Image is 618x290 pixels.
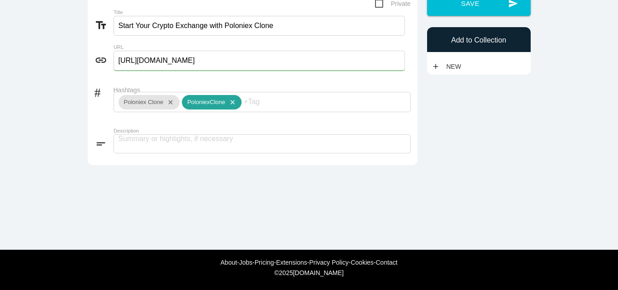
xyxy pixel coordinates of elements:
[96,269,522,276] div: © [DOMAIN_NAME]
[276,259,307,266] a: Extensions
[279,269,293,276] span: 2025
[95,84,114,97] i: #
[114,44,352,50] label: URL
[95,138,114,150] i: short_text
[114,10,352,15] label: Title
[376,259,397,266] a: Contact
[239,259,253,266] a: Jobs
[114,128,352,134] label: Description
[163,95,174,109] i: close
[225,95,236,109] i: close
[432,58,466,75] a: addNew
[351,259,374,266] a: Cookies
[182,95,242,109] div: PoloniexClone
[244,92,298,111] input: +Tag
[114,51,405,71] input: Enter link to webpage
[95,54,114,67] i: link
[220,259,237,266] a: About
[309,259,348,266] a: Privacy Policy
[119,95,180,109] div: Poloniex Clone
[114,86,411,94] label: Hashtags
[5,259,613,266] div: - - - - - -
[114,16,405,36] input: What does this link to?
[432,36,526,44] h6: Add to Collection
[95,19,114,32] i: text_fields
[432,58,440,75] i: add
[255,259,274,266] a: Pricing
